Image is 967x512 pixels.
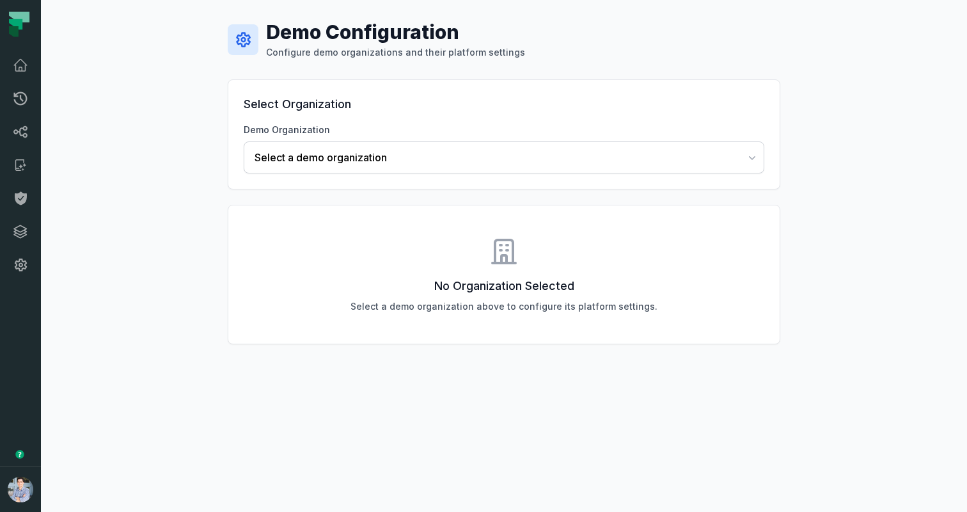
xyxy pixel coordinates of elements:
[266,46,525,59] p: Configure demo organizations and their platform settings
[259,300,749,313] p: Select a demo organization above to configure its platform settings.
[255,150,738,165] span: Select a demo organization
[244,95,764,113] h2: Select Organization
[8,477,33,502] img: avatar of Alon Nafta
[14,449,26,460] div: Tooltip anchor
[244,141,764,173] button: Select a demo organization
[244,124,764,136] label: Demo Organization
[259,277,749,295] h3: No Organization Selected
[266,20,525,44] h1: Demo Configuration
